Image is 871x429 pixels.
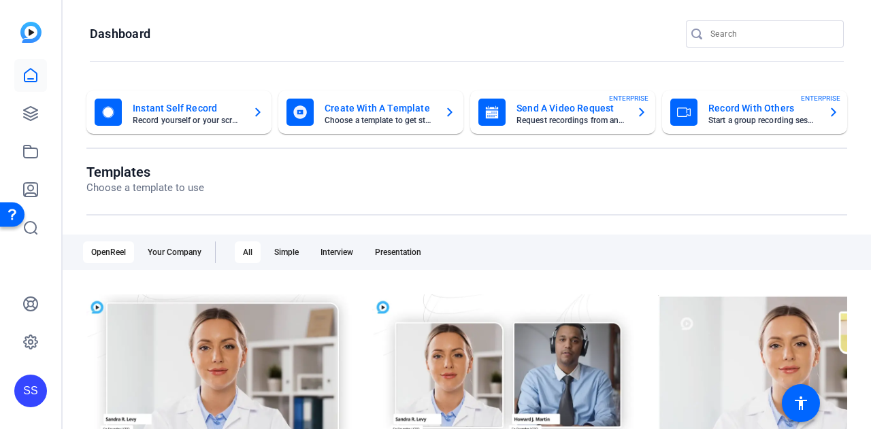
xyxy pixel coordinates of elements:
[516,116,625,124] mat-card-subtitle: Request recordings from anyone, anywhere
[367,241,429,263] div: Presentation
[266,241,307,263] div: Simple
[235,241,261,263] div: All
[20,22,42,43] img: blue-gradient.svg
[793,395,809,411] mat-icon: accessibility
[139,241,210,263] div: Your Company
[710,26,833,42] input: Search
[470,90,655,134] button: Send A Video RequestRequest recordings from anyone, anywhereENTERPRISE
[133,116,242,124] mat-card-subtitle: Record yourself or your screen
[325,116,433,124] mat-card-subtitle: Choose a template to get started
[133,100,242,116] mat-card-title: Instant Self Record
[708,116,817,124] mat-card-subtitle: Start a group recording session
[83,241,134,263] div: OpenReel
[325,100,433,116] mat-card-title: Create With A Template
[801,93,840,103] span: ENTERPRISE
[662,90,847,134] button: Record With OthersStart a group recording sessionENTERPRISE
[14,375,47,407] div: SS
[86,180,204,196] p: Choose a template to use
[312,241,361,263] div: Interview
[609,93,648,103] span: ENTERPRISE
[86,164,204,180] h1: Templates
[90,26,150,42] h1: Dashboard
[278,90,463,134] button: Create With A TemplateChoose a template to get started
[708,100,817,116] mat-card-title: Record With Others
[86,90,272,134] button: Instant Self RecordRecord yourself or your screen
[516,100,625,116] mat-card-title: Send A Video Request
